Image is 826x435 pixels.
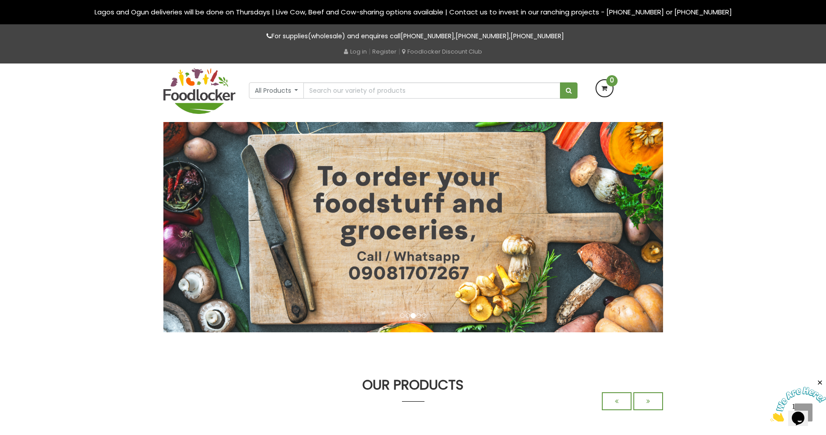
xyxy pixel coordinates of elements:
[398,47,400,56] span: |
[95,7,732,17] span: Lagos and Ogun deliveries will be done on Thursdays | Live Cow, Beef and Cow-sharing options avai...
[401,32,454,41] a: [PHONE_NUMBER]
[303,82,560,99] input: Search our variety of products
[4,4,7,11] span: 1
[510,32,564,41] a: [PHONE_NUMBER]
[456,32,509,41] a: [PHONE_NUMBER]
[249,82,304,99] button: All Products
[344,47,367,56] a: Log in
[372,47,397,56] a: Register
[163,68,235,114] img: FoodLocker
[402,47,482,56] a: Foodlocker Discount Club
[163,122,663,332] img: Foodlocker Call to Order
[369,47,370,56] span: |
[606,75,618,86] span: 0
[770,379,826,421] iframe: chat widget
[163,377,663,392] h3: OUR PRODUCTS
[163,31,663,41] p: For supplies(wholesale) and enquires call , ,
